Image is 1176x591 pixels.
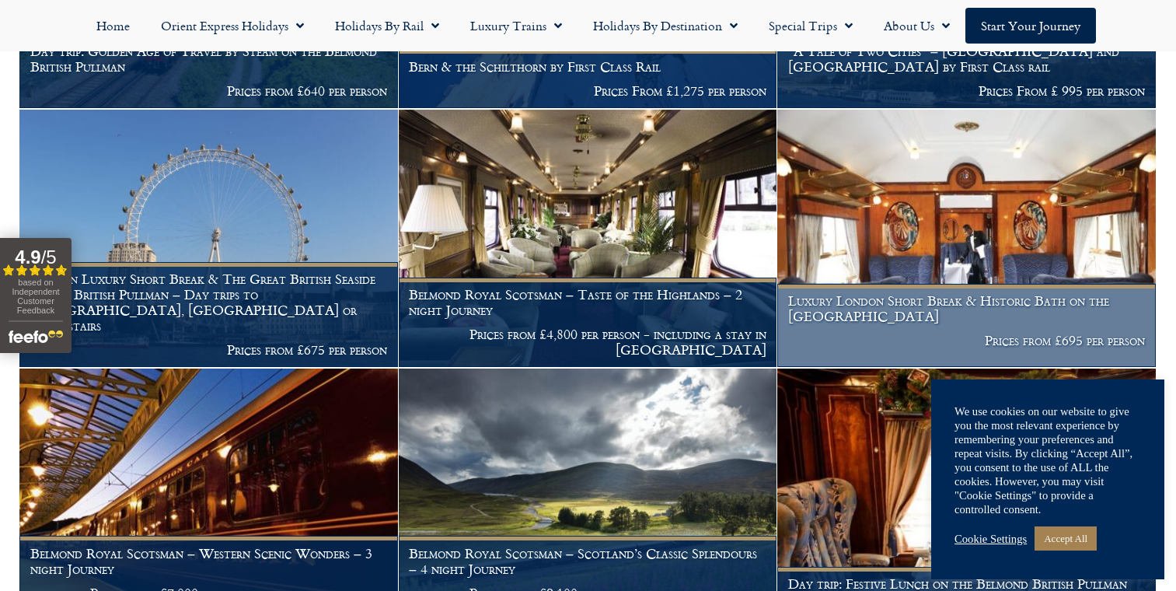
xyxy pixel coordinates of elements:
h1: Belmond Royal Scotsman – Taste of the Highlands – 2 night Journey [409,287,766,317]
a: Orient Express Holidays [145,8,319,44]
a: Cookie Settings [954,532,1027,546]
h1: “A Tale of Two Cities” – [GEOGRAPHIC_DATA] and [GEOGRAPHIC_DATA] by First Class rail [788,44,1146,74]
a: London Luxury Short Break & The Great British Seaside on the British Pullman – Day trips to [GEOG... [19,110,399,368]
a: Home [81,8,145,44]
h1: London Luxury Short Break & The Great British Seaside on the British Pullman – Day trips to [GEOG... [30,271,388,333]
h1: Belmond Royal Scotsman – Western Scenic Wonders – 3 night Journey [30,546,388,576]
a: About Us [868,8,965,44]
p: Prices from £4,800 per person - including a stay in [GEOGRAPHIC_DATA] [409,327,766,357]
nav: Menu [8,8,1168,44]
a: Holidays by Rail [319,8,455,44]
a: Special Trips [753,8,868,44]
p: Prices from £640 per person [30,83,388,99]
h1: Luxury London Short Break & Historic Bath on the [GEOGRAPHIC_DATA] [788,293,1146,323]
h1: Day trip: Golden Age of Travel by Steam on the Belmond British Pullman [30,44,388,74]
p: Prices From £ 995 per person [788,83,1146,99]
a: Accept All [1035,526,1097,551]
h1: Belmond Royal Scotsman – Scotland’s Classic Splendours – 4 night Journey [409,546,766,576]
a: Start your Journey [965,8,1096,44]
a: Holidays by Destination [578,8,753,44]
a: Luxury Trains [455,8,578,44]
h1: Bern & the Schilthorn by First Class Rail [409,59,766,75]
a: Belmond Royal Scotsman – Taste of the Highlands – 2 night Journey Prices from £4,800 per person -... [399,110,778,368]
p: Prices from £695 per person [788,333,1146,348]
div: We use cookies on our website to give you the most relevant experience by remembering your prefer... [954,404,1141,516]
p: Prices From £1,275 per person [409,83,766,99]
a: Luxury London Short Break & Historic Bath on the [GEOGRAPHIC_DATA] Prices from £695 per person [777,110,1157,368]
p: Prices from £675 per person [30,342,388,358]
